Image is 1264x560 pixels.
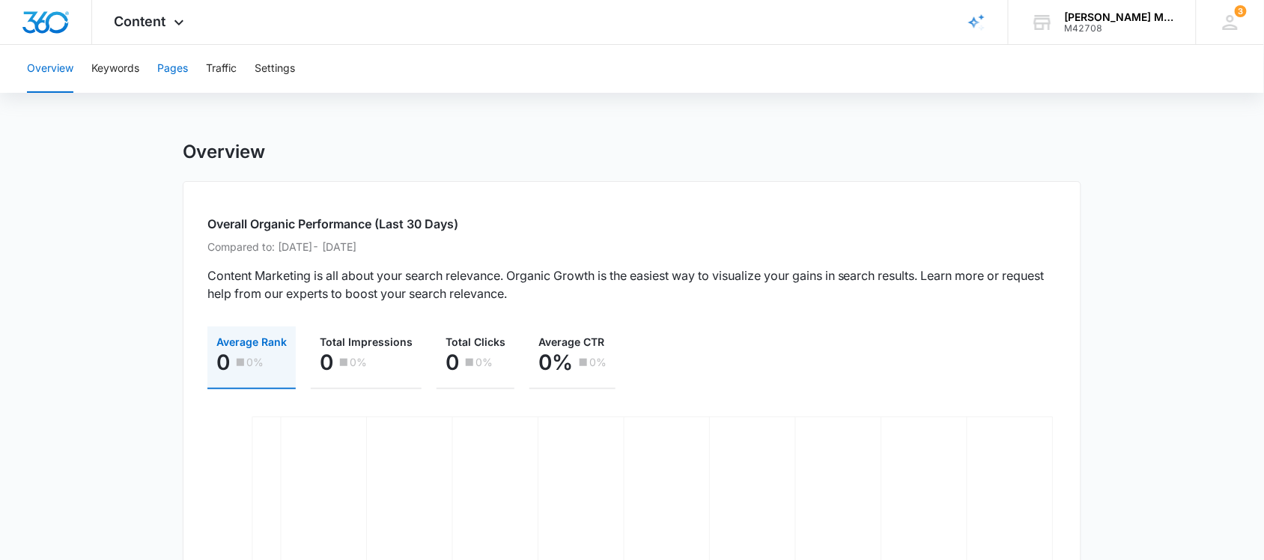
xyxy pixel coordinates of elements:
div: account id [1065,23,1174,34]
p: Compared to: [DATE] - [DATE] [207,239,1057,255]
span: Average CTR [538,335,604,348]
p: 0% [246,357,264,368]
span: Total Impressions [320,335,413,348]
span: Total Clicks [446,335,505,348]
p: 0 [446,350,459,374]
span: Average Rank [216,335,287,348]
p: 0 [216,350,230,374]
span: 3 [1235,5,1247,17]
p: 0 [320,350,333,374]
h2: Overall Organic Performance (Last 30 Days) [207,215,1057,233]
div: notifications count [1235,5,1247,17]
span: Content [115,13,166,29]
button: Traffic [206,45,237,93]
button: Keywords [91,45,139,93]
p: Content Marketing is all about your search relevance. Organic Growth is the easiest way to visual... [207,267,1057,302]
h1: Overview [183,141,265,163]
div: account name [1065,11,1174,23]
p: 0% [350,357,367,368]
button: Settings [255,45,295,93]
p: 0% [538,350,573,374]
button: Pages [157,45,188,93]
p: 0% [589,357,607,368]
p: 0% [475,357,493,368]
button: Overview [27,45,73,93]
